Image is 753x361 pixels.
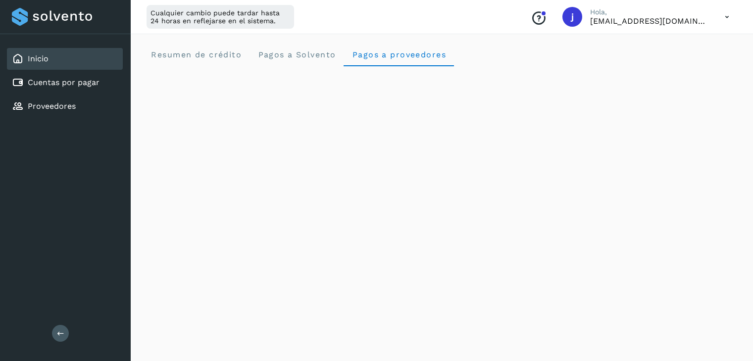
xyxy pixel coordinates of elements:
[351,50,446,59] span: Pagos a proveedores
[147,5,294,29] div: Cualquier cambio puede tardar hasta 24 horas en reflejarse en el sistema.
[590,8,709,16] p: Hola,
[28,54,49,63] a: Inicio
[7,72,123,93] div: Cuentas por pagar
[257,50,336,59] span: Pagos a Solvento
[7,95,123,117] div: Proveedores
[7,48,123,70] div: Inicio
[151,50,242,59] span: Resumen de crédito
[28,101,76,111] a: Proveedores
[28,78,100,87] a: Cuentas por pagar
[590,16,709,26] p: jrodriguez@kalapata.co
